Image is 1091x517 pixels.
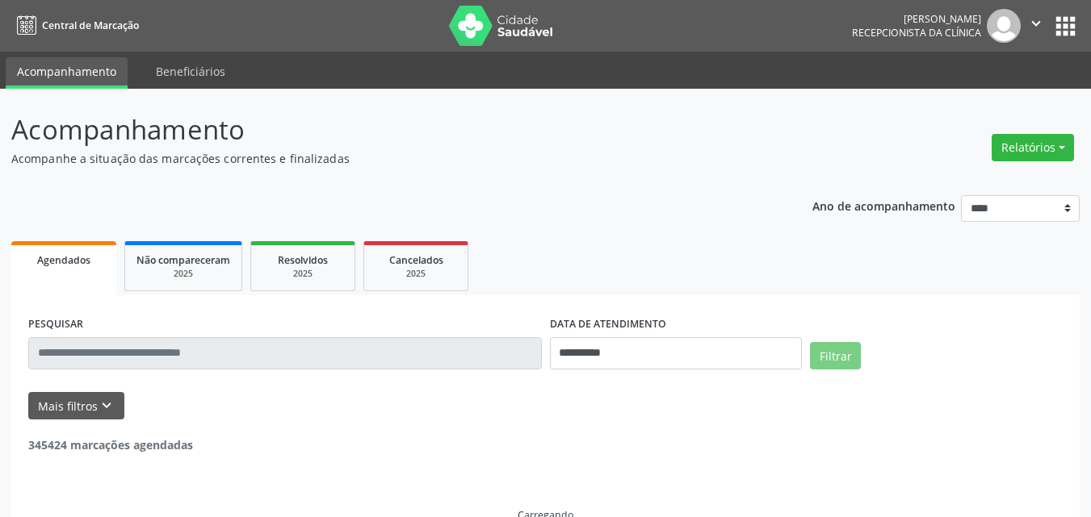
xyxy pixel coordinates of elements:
[11,150,759,167] p: Acompanhe a situação das marcações correntes e finalizadas
[11,110,759,150] p: Acompanhamento
[992,134,1074,161] button: Relatórios
[28,392,124,420] button: Mais filtroskeyboard_arrow_down
[389,253,443,267] span: Cancelados
[145,57,237,85] a: Beneficiários
[42,19,139,32] span: Central de Marcação
[1021,9,1051,43] button: 
[278,253,328,267] span: Resolvidos
[28,312,83,337] label: PESQUISAR
[852,26,981,40] span: Recepcionista da clínica
[812,195,955,215] p: Ano de acompanhamento
[550,312,666,337] label: DATA DE ATENDIMENTO
[98,397,115,415] i: keyboard_arrow_down
[6,57,128,89] a: Acompanhamento
[810,342,861,369] button: Filtrar
[136,253,230,267] span: Não compareceram
[11,12,139,39] a: Central de Marcação
[136,268,230,280] div: 2025
[37,253,90,267] span: Agendados
[852,12,981,26] div: [PERSON_NAME]
[376,268,456,280] div: 2025
[1051,12,1080,40] button: apps
[1027,15,1045,32] i: 
[987,9,1021,43] img: img
[262,268,343,280] div: 2025
[28,437,193,452] strong: 345424 marcações agendadas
